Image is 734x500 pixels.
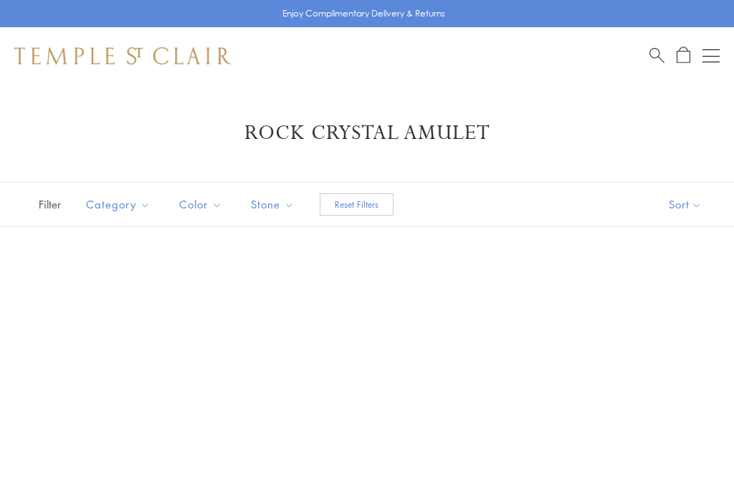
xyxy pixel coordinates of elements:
button: Color [168,188,233,221]
h1: Rock Crystal Amulet [36,120,698,146]
button: Reset Filters [320,193,394,216]
span: Category [79,196,161,213]
button: Show sort by [637,183,734,226]
a: Open Shopping Bag [677,47,690,64]
a: Search [649,47,664,64]
button: Open navigation [702,47,720,64]
p: Enjoy Complimentary Delivery & Returns [282,6,445,21]
span: Color [172,196,233,213]
button: Category [75,188,161,221]
span: Stone [244,196,305,213]
button: Stone [240,188,305,221]
img: Temple St. Clair [14,47,231,64]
